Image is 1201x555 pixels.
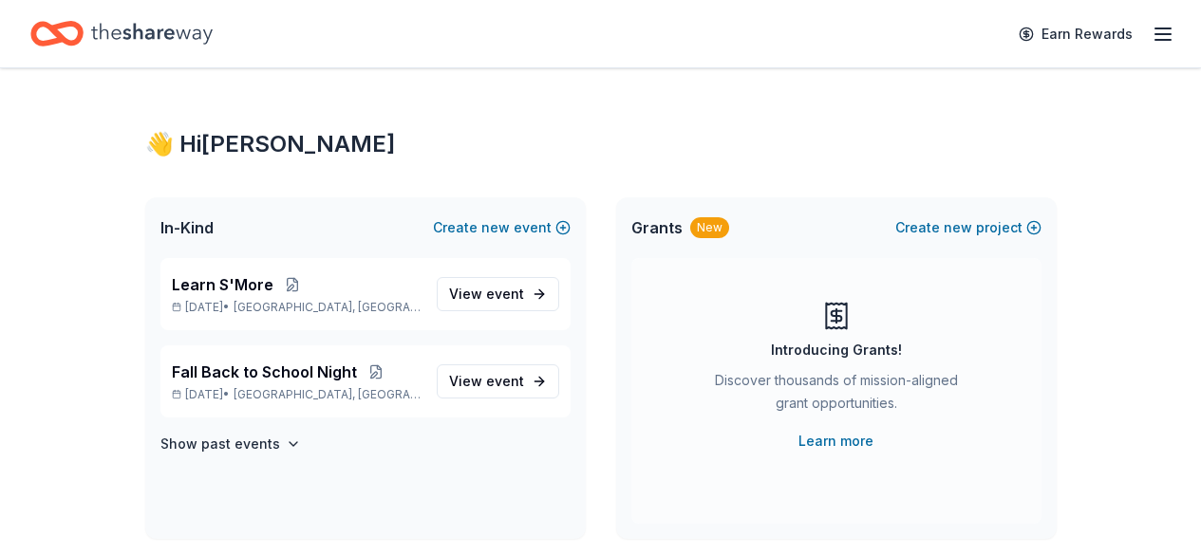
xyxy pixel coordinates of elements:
span: Learn S'More [172,273,273,296]
div: New [690,217,729,238]
span: new [944,216,972,239]
span: Fall Back to School Night [172,361,357,383]
div: Introducing Grants! [771,339,902,361]
span: Grants [631,216,683,239]
a: Learn more [798,430,873,453]
span: new [481,216,510,239]
a: View event [437,364,559,398]
a: Home [30,11,213,56]
span: In-Kind [160,216,214,239]
div: 👋 Hi [PERSON_NAME] [145,129,1057,159]
span: [GEOGRAPHIC_DATA], [GEOGRAPHIC_DATA] [234,387,421,402]
div: Discover thousands of mission-aligned grant opportunities. [707,369,966,422]
span: View [449,283,524,305]
button: Createnewevent [433,216,571,239]
h4: Show past events [160,433,280,455]
a: View event [437,277,559,311]
p: [DATE] • [172,300,422,315]
span: View [449,370,524,393]
span: event [486,286,524,302]
span: [GEOGRAPHIC_DATA], [GEOGRAPHIC_DATA] [234,300,421,315]
a: Earn Rewards [1007,17,1144,51]
button: Createnewproject [895,216,1041,239]
p: [DATE] • [172,387,422,402]
span: event [486,373,524,389]
button: Show past events [160,433,301,455]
